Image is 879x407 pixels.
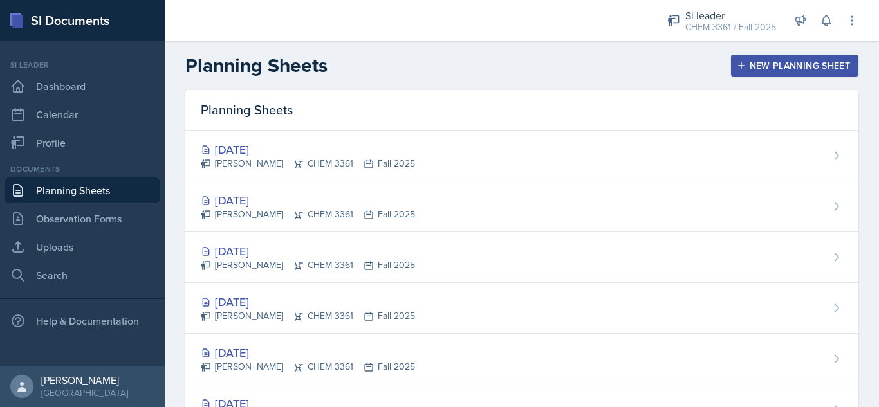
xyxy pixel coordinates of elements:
[185,283,858,334] a: [DATE] [PERSON_NAME]CHEM 3361Fall 2025
[5,59,160,71] div: Si leader
[201,360,415,374] div: [PERSON_NAME] CHEM 3361 Fall 2025
[185,54,328,77] h2: Planning Sheets
[5,73,160,99] a: Dashboard
[185,334,858,384] a: [DATE] [PERSON_NAME]CHEM 3361Fall 2025
[5,234,160,260] a: Uploads
[201,157,415,170] div: [PERSON_NAME] CHEM 3361 Fall 2025
[5,177,160,203] a: Planning Sheets
[185,131,858,181] a: [DATE] [PERSON_NAME]CHEM 3361Fall 2025
[5,102,160,127] a: Calendar
[731,55,858,77] button: New Planning Sheet
[201,141,415,158] div: [DATE]
[5,262,160,288] a: Search
[201,258,415,272] div: [PERSON_NAME] CHEM 3361 Fall 2025
[185,232,858,283] a: [DATE] [PERSON_NAME]CHEM 3361Fall 2025
[201,192,415,209] div: [DATE]
[185,90,858,131] div: Planning Sheets
[685,8,776,23] div: Si leader
[201,242,415,260] div: [DATE]
[41,386,128,399] div: [GEOGRAPHIC_DATA]
[201,208,415,221] div: [PERSON_NAME] CHEM 3361 Fall 2025
[201,309,415,323] div: [PERSON_NAME] CHEM 3361 Fall 2025
[41,374,128,386] div: [PERSON_NAME]
[685,21,776,34] div: CHEM 3361 / Fall 2025
[185,181,858,232] a: [DATE] [PERSON_NAME]CHEM 3361Fall 2025
[5,163,160,175] div: Documents
[5,206,160,231] a: Observation Forms
[201,293,415,311] div: [DATE]
[5,130,160,156] a: Profile
[5,308,160,334] div: Help & Documentation
[739,60,850,71] div: New Planning Sheet
[201,344,415,361] div: [DATE]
